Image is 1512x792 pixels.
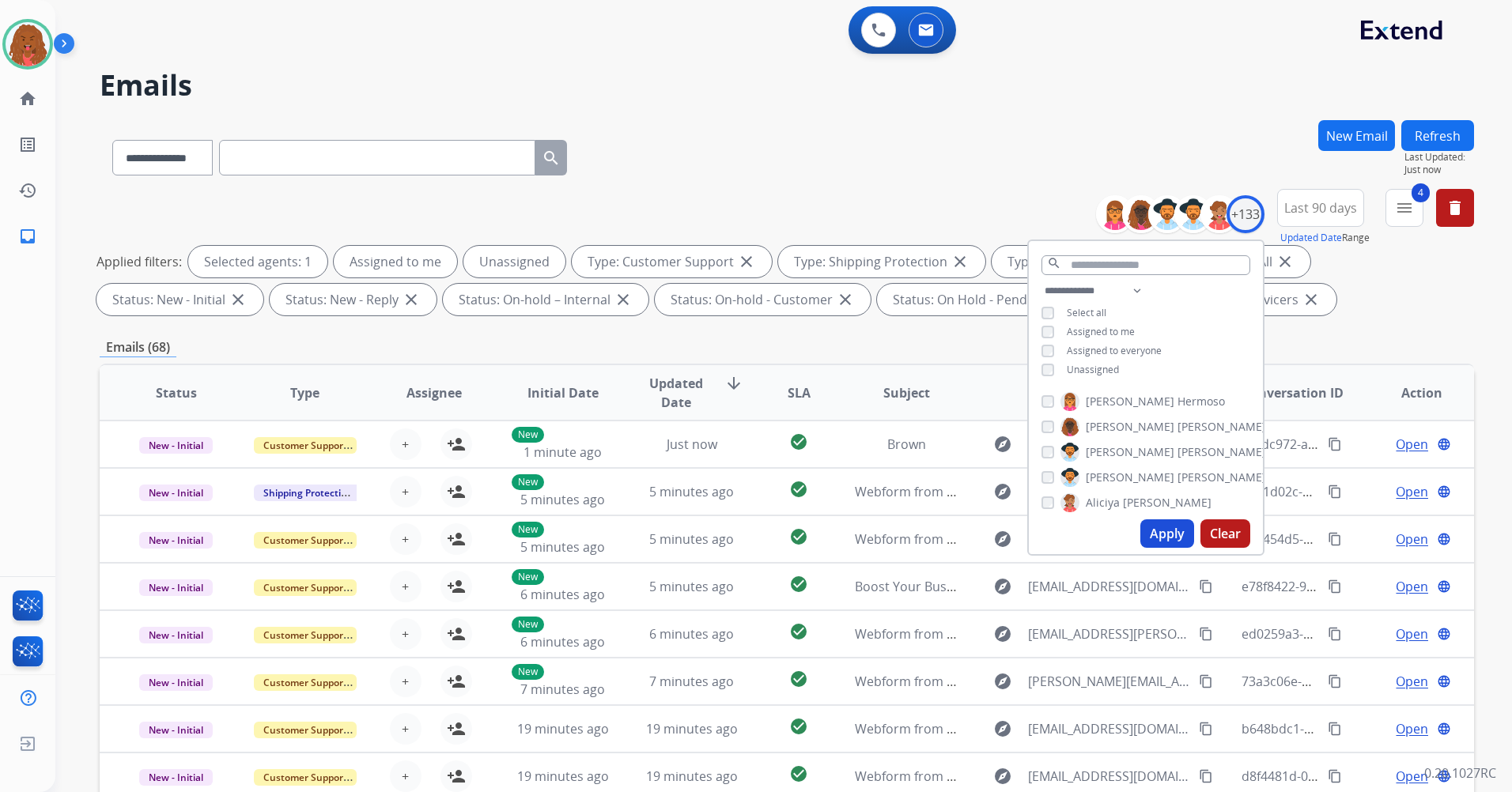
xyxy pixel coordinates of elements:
mat-icon: content_copy [1328,627,1342,641]
button: + [390,666,421,697]
mat-icon: language [1437,627,1451,641]
p: 0.20.1027RC [1424,764,1496,783]
span: Webform from [EMAIL_ADDRESS][PERSON_NAME][DOMAIN_NAME] on [DATE] [855,625,1311,643]
mat-icon: explore [993,482,1012,501]
span: [PERSON_NAME] [1086,419,1174,435]
mat-icon: person_add [447,482,466,501]
mat-icon: close [951,252,970,271]
div: +133 [1227,195,1264,233]
span: Open [1396,435,1428,454]
mat-icon: check_circle [789,527,808,546]
div: Type: Reguard CS [992,246,1149,277]
mat-icon: person_add [447,435,466,454]
span: Open [1396,530,1428,549]
mat-icon: menu [1395,198,1414,217]
p: New [512,664,544,680]
span: New - Initial [139,437,213,454]
span: [EMAIL_ADDRESS][DOMAIN_NAME] [1028,577,1190,596]
mat-icon: person_add [447,719,466,738]
p: New [512,617,544,632]
mat-icon: search [1047,256,1061,270]
span: Open [1396,577,1428,596]
mat-icon: close [229,290,248,309]
span: New - Initial [139,532,213,549]
mat-icon: content_copy [1328,769,1342,783]
span: Shipping Protection [254,485,362,501]
span: 19 minutes ago [646,720,738,737]
div: Selected agents: 1 [188,246,327,277]
mat-icon: delete [1446,198,1465,217]
span: Unassigned [1067,363,1119,376]
span: [PERSON_NAME] [1177,470,1266,485]
mat-icon: search [542,149,561,168]
mat-icon: explore [993,719,1012,738]
span: Assigned to me [1067,325,1135,338]
h2: Emails [100,70,1474,101]
mat-icon: language [1437,579,1451,594]
span: Customer Support [254,627,357,643]
div: Status: On-hold – Internal [443,284,648,315]
span: 19 minutes ago [517,720,609,737]
mat-icon: close [1302,290,1321,309]
span: 6 minutes ago [649,625,734,643]
span: 5 minutes ago [520,538,605,556]
span: 7 minutes ago [520,681,605,698]
mat-icon: close [402,290,421,309]
span: [PERSON_NAME] [1086,470,1174,485]
span: SLA [788,383,811,402]
mat-icon: list_alt [18,135,37,154]
mat-icon: close [614,290,633,309]
mat-icon: check_circle [789,575,808,594]
span: Hermoso [1177,394,1225,409]
mat-icon: content_copy [1199,579,1213,594]
mat-icon: content_copy [1328,485,1342,499]
button: + [390,476,421,507]
span: Customer Support [254,769,357,786]
mat-icon: content_copy [1199,627,1213,641]
span: Select all [1067,306,1106,319]
mat-icon: check_circle [789,432,808,451]
span: Open [1396,672,1428,691]
th: Action [1345,365,1474,421]
mat-icon: explore [993,530,1012,549]
span: New - Initial [139,722,213,738]
span: [EMAIL_ADDRESS][DOMAIN_NAME] [1028,719,1190,738]
mat-icon: content_copy [1328,437,1342,451]
span: + [402,767,409,786]
mat-icon: history [18,181,37,200]
span: 4 [1412,183,1430,202]
mat-icon: explore [993,672,1012,691]
p: New [512,569,544,585]
button: Last 90 days [1277,189,1364,227]
span: Range [1280,231,1370,244]
span: + [402,719,409,738]
mat-icon: close [836,290,855,309]
mat-icon: language [1437,437,1451,451]
mat-icon: language [1437,485,1451,499]
div: Unassigned [463,246,565,277]
p: Emails (68) [100,338,176,357]
span: + [402,672,409,691]
span: Conversation ID [1242,383,1344,402]
p: New [512,474,544,490]
span: [PERSON_NAME] [1123,495,1211,511]
p: Applied filters: [96,252,182,271]
span: Customer Support [254,674,357,691]
mat-icon: person_add [447,767,466,786]
mat-icon: check_circle [789,622,808,641]
span: Boost Your Business Efficiency at The UPS Store 🚀 [855,578,1159,595]
span: Last Updated: [1404,151,1474,164]
span: + [402,577,409,596]
span: [PERSON_NAME] [1177,419,1266,435]
span: + [402,530,409,549]
mat-icon: content_copy [1328,722,1342,736]
span: New - Initial [139,485,213,501]
div: Type: Shipping Protection [778,246,985,277]
span: Webform from [PERSON_NAME][EMAIL_ADDRESS][PERSON_NAME][PERSON_NAME][DOMAIN_NAME] on [DATE] [855,483,1507,500]
span: 5 minutes ago [520,491,605,508]
button: + [390,760,421,792]
span: 19 minutes ago [517,767,609,785]
div: Assigned to me [334,246,457,277]
button: + [390,571,421,602]
span: Initial Date [527,383,599,402]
